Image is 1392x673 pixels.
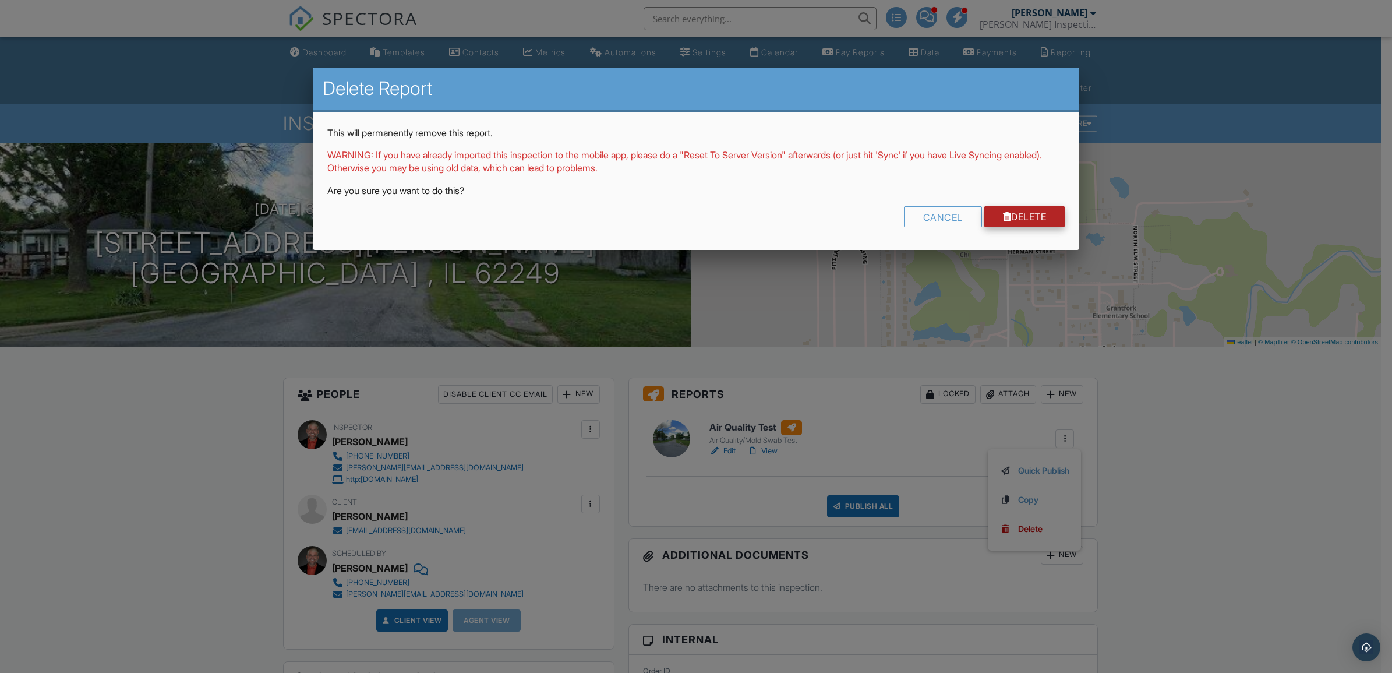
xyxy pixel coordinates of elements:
p: Are you sure you want to do this? [327,184,1065,197]
h2: Delete Report [323,77,1070,100]
a: Delete [984,206,1065,227]
div: Cancel [904,206,982,227]
p: This will permanently remove this report. [327,126,1065,139]
div: Open Intercom Messenger [1352,633,1380,661]
p: WARNING: If you have already imported this inspection to the mobile app, please do a "Reset To Se... [327,149,1065,175]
